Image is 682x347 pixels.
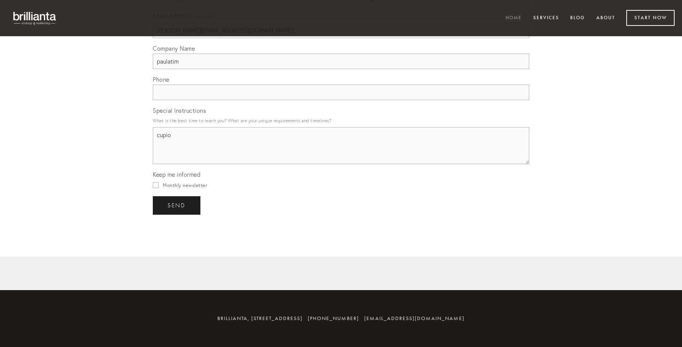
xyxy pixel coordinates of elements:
span: [PHONE_NUMBER] [308,315,359,322]
img: brillianta - research, strategy, marketing [7,7,63,29]
span: Special Instructions [153,107,206,114]
a: Start Now [626,10,675,26]
textarea: cupio [153,127,529,164]
a: Home [501,12,527,24]
a: [EMAIL_ADDRESS][DOMAIN_NAME] [364,315,465,322]
span: Phone [153,76,169,83]
p: What is the best time to reach you? What are your unique requirements and timelines? [153,116,529,126]
input: Monthly newsletter [153,182,159,188]
a: Blog [565,12,590,24]
span: brillianta, [STREET_ADDRESS] [217,315,303,322]
a: Services [528,12,564,24]
span: Monthly newsletter [163,182,207,188]
button: sendsend [153,196,200,215]
span: send [168,202,186,209]
a: About [592,12,620,24]
span: Company Name [153,45,195,52]
span: Keep me informed [153,171,200,178]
